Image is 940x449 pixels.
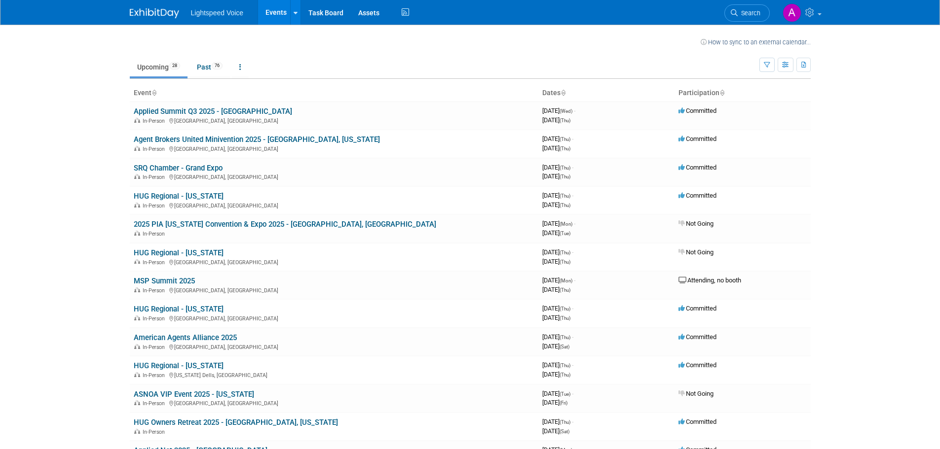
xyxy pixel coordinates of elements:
span: - [572,361,573,369]
img: In-Person Event [134,231,140,236]
th: Dates [538,85,675,102]
span: [DATE] [542,399,567,406]
span: (Thu) [560,165,570,171]
a: HUG Regional - [US_STATE] [134,361,224,370]
a: HUG Regional - [US_STATE] [134,305,224,313]
span: 28 [169,62,180,69]
div: [GEOGRAPHIC_DATA], [GEOGRAPHIC_DATA] [134,343,534,350]
span: (Thu) [560,146,570,151]
img: In-Person Event [134,146,140,151]
a: Sort by Event Name [151,89,156,97]
img: In-Person Event [134,315,140,320]
div: [GEOGRAPHIC_DATA], [GEOGRAPHIC_DATA] [134,314,534,322]
span: [DATE] [542,343,569,350]
a: SRQ Chamber - Grand Expo [134,164,223,173]
th: Participation [675,85,811,102]
div: [GEOGRAPHIC_DATA], [GEOGRAPHIC_DATA] [134,286,534,294]
img: Andrew Chlebina [783,3,801,22]
span: In-Person [143,315,168,322]
span: 76 [212,62,223,69]
span: - [572,333,573,341]
span: [DATE] [542,144,570,152]
span: In-Person [143,174,168,180]
th: Event [130,85,538,102]
span: (Mon) [560,278,572,283]
img: In-Person Event [134,287,140,292]
span: (Thu) [560,118,570,123]
a: ASNOA VIP Event 2025 - [US_STATE] [134,390,254,399]
span: In-Person [143,429,168,435]
span: In-Person [143,344,168,350]
span: [DATE] [542,116,570,124]
div: [GEOGRAPHIC_DATA], [GEOGRAPHIC_DATA] [134,399,534,407]
span: [DATE] [542,192,573,199]
span: In-Person [143,203,168,209]
span: [DATE] [542,164,573,171]
span: - [572,248,573,256]
span: - [574,220,575,227]
span: (Tue) [560,391,570,397]
span: In-Person [143,400,168,407]
div: [GEOGRAPHIC_DATA], [GEOGRAPHIC_DATA] [134,201,534,209]
a: Upcoming28 [130,58,188,76]
span: [DATE] [542,286,570,293]
div: [GEOGRAPHIC_DATA], [GEOGRAPHIC_DATA] [134,173,534,180]
span: (Thu) [560,372,570,378]
span: Search [738,9,760,17]
span: (Thu) [560,203,570,208]
img: In-Person Event [134,400,140,405]
span: [DATE] [542,333,573,341]
span: - [572,192,573,199]
span: (Thu) [560,174,570,179]
img: In-Person Event [134,372,140,377]
span: In-Person [143,118,168,124]
span: (Thu) [560,259,570,265]
a: 2025 PIA [US_STATE] Convention & Expo 2025 - [GEOGRAPHIC_DATA], [GEOGRAPHIC_DATA] [134,220,436,229]
a: HUG Owners Retreat 2025 - [GEOGRAPHIC_DATA], [US_STATE] [134,418,338,427]
span: Attending, no booth [678,276,741,284]
span: (Sat) [560,429,569,434]
span: [DATE] [542,135,573,142]
img: In-Person Event [134,429,140,434]
span: (Thu) [560,287,570,293]
span: (Wed) [560,108,572,114]
span: [DATE] [542,258,570,265]
span: - [572,135,573,142]
a: Agent Brokers United Minivention 2025 - [GEOGRAPHIC_DATA], [US_STATE] [134,135,380,144]
span: (Thu) [560,315,570,321]
span: [DATE] [542,390,573,397]
span: - [574,276,575,284]
span: In-Person [143,146,168,152]
span: [DATE] [542,229,570,237]
span: Committed [678,192,716,199]
span: - [572,390,573,397]
a: HUG Regional - [US_STATE] [134,248,224,257]
span: - [572,418,573,425]
img: In-Person Event [134,203,140,207]
span: (Tue) [560,231,570,236]
span: [DATE] [542,201,570,208]
span: Committed [678,361,716,369]
img: In-Person Event [134,344,140,349]
span: [DATE] [542,361,573,369]
span: [DATE] [542,107,575,114]
span: Committed [678,107,716,114]
span: Committed [678,333,716,341]
a: Sort by Start Date [561,89,565,97]
span: [DATE] [542,305,573,312]
div: [GEOGRAPHIC_DATA], [GEOGRAPHIC_DATA] [134,116,534,124]
span: [DATE] [542,418,573,425]
span: Committed [678,418,716,425]
span: - [572,164,573,171]
span: Committed [678,305,716,312]
span: In-Person [143,372,168,379]
span: [DATE] [542,220,575,227]
span: (Thu) [560,250,570,255]
span: Not Going [678,248,714,256]
img: In-Person Event [134,174,140,179]
span: Committed [678,164,716,171]
div: [US_STATE] Dells, [GEOGRAPHIC_DATA] [134,371,534,379]
span: (Thu) [560,193,570,199]
a: American Agents Alliance 2025 [134,333,237,342]
span: [DATE] [542,371,570,378]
